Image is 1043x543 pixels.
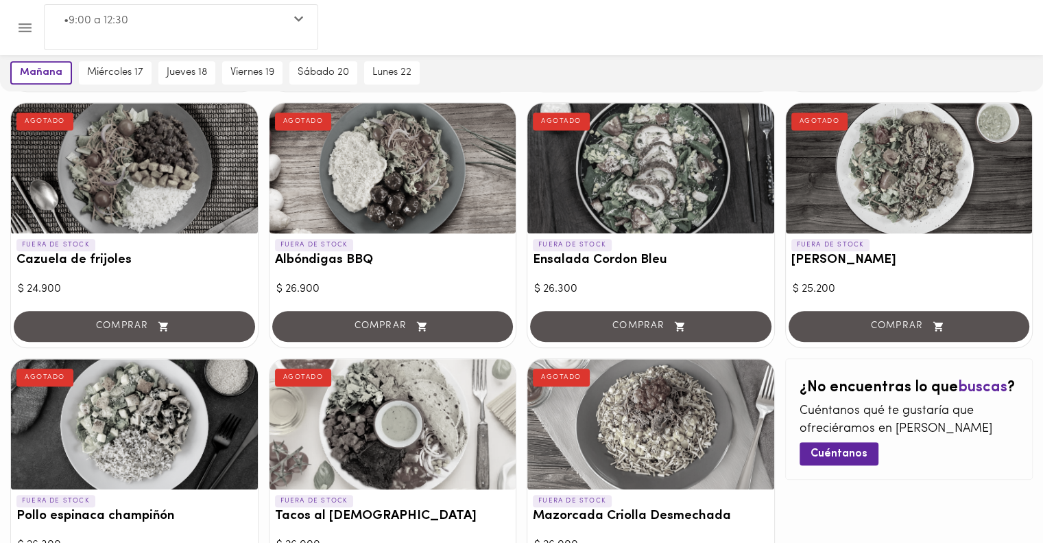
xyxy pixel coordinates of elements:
[275,239,354,251] p: FUERA DE STOCK
[527,103,774,233] div: Ensalada Cordon Bleu
[16,239,95,251] p: FUERA DE STOCK
[79,61,152,84] button: miércoles 17
[372,67,411,79] span: lunes 22
[289,61,357,84] button: sábado 20
[533,509,769,524] h3: Mazorcada Criolla Desmechada
[793,281,1026,297] div: $ 25.200
[963,463,1029,529] iframe: Messagebird Livechat Widget
[11,103,258,233] div: Cazuela de frijoles
[533,495,612,507] p: FUERA DE STOCK
[791,239,870,251] p: FUERA DE STOCK
[16,509,252,524] h3: Pollo espinaca champiñón
[276,281,509,297] div: $ 26.900
[16,495,95,507] p: FUERA DE STOCK
[958,380,1007,395] span: buscas
[811,448,867,461] span: Cuéntanos
[275,369,332,386] div: AGOTADO
[275,495,354,507] p: FUERA DE STOCK
[533,113,590,130] div: AGOTADO
[275,253,511,268] h3: Albóndigas BBQ
[64,15,128,26] span: • 9:00 a 12:30
[167,67,207,79] span: jueves 18
[10,61,72,84] button: mañana
[269,359,516,489] div: Tacos al Pastor
[800,380,1019,396] h2: ¿No encuentras lo que ?
[18,281,251,297] div: $ 24.900
[533,369,590,386] div: AGOTADO
[16,369,73,386] div: AGOTADO
[158,61,215,84] button: jueves 18
[533,239,612,251] p: FUERA DE STOCK
[800,442,878,465] button: Cuéntanos
[527,359,774,489] div: Mazorcada Criolla Desmechada
[298,67,349,79] span: sábado 20
[275,113,332,130] div: AGOTADO
[20,67,62,79] span: mañana
[11,359,258,489] div: Pollo espinaca champiñón
[16,113,73,130] div: AGOTADO
[786,103,1033,233] div: Arroz chaufa
[364,61,420,84] button: lunes 22
[269,103,516,233] div: Albóndigas BBQ
[533,253,769,268] h3: Ensalada Cordon Bleu
[8,11,42,45] button: Menu
[222,61,283,84] button: viernes 19
[275,509,511,524] h3: Tacos al [DEMOGRAPHIC_DATA]
[16,253,252,268] h3: Cazuela de frijoles
[791,113,848,130] div: AGOTADO
[800,403,1019,438] p: Cuéntanos qué te gustaría que ofreciéramos en [PERSON_NAME]
[791,253,1027,268] h3: [PERSON_NAME]
[87,67,143,79] span: miércoles 17
[534,281,767,297] div: $ 26.300
[230,67,274,79] span: viernes 19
